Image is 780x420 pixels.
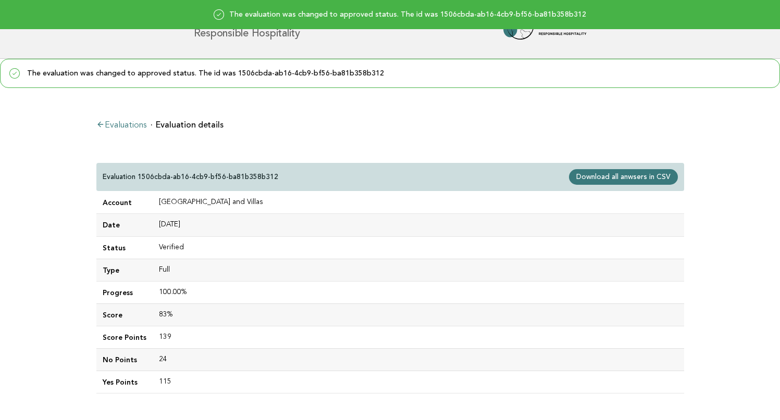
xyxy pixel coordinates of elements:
td: Status [96,236,153,259]
td: Date [96,214,153,236]
a: Evaluations [96,121,146,130]
td: Progress [96,281,153,303]
a: Download all anwsers in CSV [569,169,677,185]
td: [DATE] [153,214,684,236]
td: Full [153,259,684,281]
td: 139 [153,326,684,348]
td: 83% [153,303,684,326]
img: Forbes Travel Guide [503,12,587,46]
td: Score [96,303,153,326]
td: [GEOGRAPHIC_DATA] and Villas [153,192,684,214]
h1: Responsible Hospitality [194,20,300,39]
td: Yes Points [96,371,153,393]
td: 24 [153,348,684,371]
li: Evaluation details [151,121,224,129]
td: No Points [96,348,153,371]
td: Type [96,259,153,281]
td: 100.00% [153,281,684,303]
p: Evaluation 1506cbda-ab16-4cb9-bf56-ba81b358b312 [103,172,278,182]
td: Account [96,192,153,214]
td: Verified [153,236,684,259]
td: 115 [153,371,684,393]
td: Score Points [96,326,153,348]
